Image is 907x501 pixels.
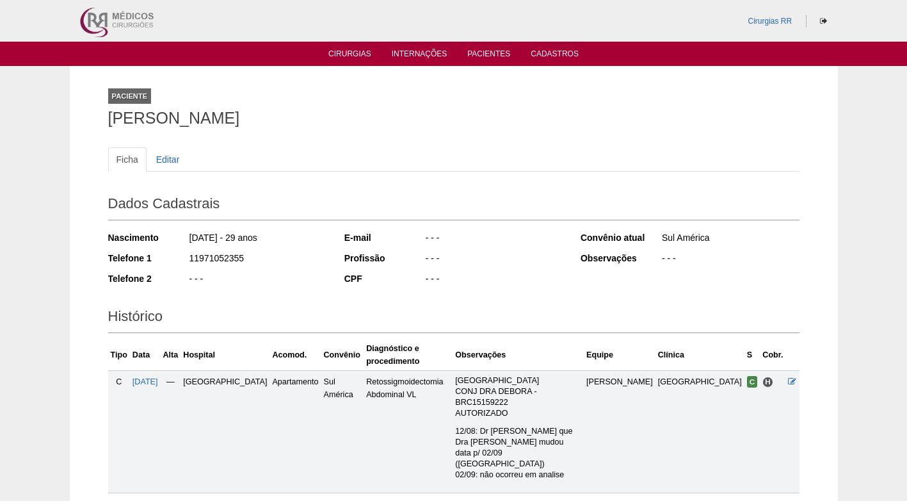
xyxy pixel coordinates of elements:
span: Hospital [762,377,773,388]
th: Hospital [181,340,269,371]
div: Convênio atual [581,231,661,244]
th: Data [130,340,161,371]
th: Convênio [321,340,364,371]
th: S [744,340,760,371]
a: Cadastros [531,49,579,62]
h2: Dados Cadastrais [108,191,799,220]
th: Clínica [655,340,744,371]
td: Apartamento [269,370,321,493]
div: - - - [661,252,799,268]
p: [GEOGRAPHIC_DATA] CONJ DRA DEBORA - BRC15159222 AUTORIZADO [455,375,581,419]
div: - - - [424,272,563,288]
div: - - - [188,272,327,288]
td: Sul América [321,370,364,493]
th: Alta [161,340,181,371]
div: Paciente [108,88,152,104]
th: Tipo [108,340,130,371]
span: Confirmada [747,376,758,388]
div: - - - [424,252,563,268]
div: [DATE] - 29 anos [188,231,327,247]
a: Editar [148,147,188,172]
th: Cobr. [760,340,785,371]
td: Retossigmoidectomia Abdominal VL [364,370,453,493]
th: Equipe [584,340,655,371]
div: Profissão [344,252,424,265]
div: 11971052355 [188,252,327,268]
th: Observações [453,340,584,371]
p: 12/08: Dr [PERSON_NAME] que Dra [PERSON_NAME] mudou data p/ 02/09 ([GEOGRAPHIC_DATA]) 02/09: não ... [455,426,581,480]
div: Nascimento [108,231,188,244]
div: Observações [581,252,661,265]
td: — [161,370,181,493]
a: Ficha [108,147,147,172]
th: Diagnóstico e procedimento [364,340,453,371]
i: Sair [820,17,827,25]
div: Telefone 2 [108,272,188,285]
div: Telefone 1 [108,252,188,265]
div: Sul América [661,231,799,247]
h1: [PERSON_NAME] [108,110,799,126]
a: Cirurgias RR [748,17,792,26]
div: E-mail [344,231,424,244]
a: Cirurgias [328,49,371,62]
th: Acomod. [269,340,321,371]
div: C [111,375,127,388]
div: - - - [424,231,563,247]
a: Internações [392,49,447,62]
td: [GEOGRAPHIC_DATA] [181,370,269,493]
td: [PERSON_NAME] [584,370,655,493]
h2: Histórico [108,304,799,333]
div: CPF [344,272,424,285]
a: [DATE] [132,377,158,386]
td: [GEOGRAPHIC_DATA] [655,370,744,493]
a: Pacientes [467,49,510,62]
